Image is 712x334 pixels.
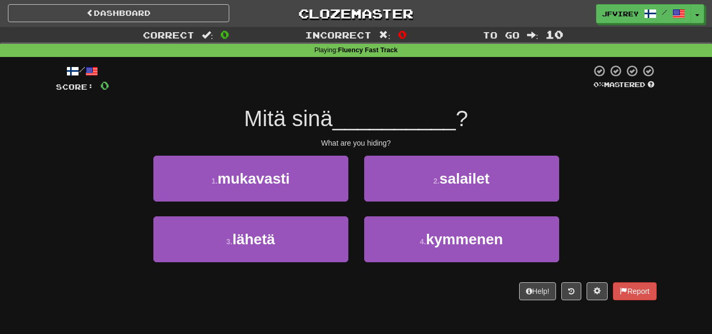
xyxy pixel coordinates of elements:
span: salailet [440,170,490,187]
button: 3.lähetä [153,216,348,262]
a: Dashboard [8,4,229,22]
button: 1.mukavasti [153,156,348,202]
button: Round history (alt+y) [561,282,581,300]
a: jfvirey / [596,4,691,23]
button: Help! [519,282,557,300]
span: Incorrect [305,30,372,40]
span: jfvirey [602,9,639,18]
span: 0 [100,79,109,92]
div: / [56,64,109,78]
div: Mastered [591,80,657,90]
span: kymmenen [426,231,503,247]
button: 2.salailet [364,156,559,202]
span: __________ [333,106,456,131]
span: Score: [56,82,94,91]
span: : [202,31,213,40]
span: 0 [220,28,229,41]
span: ? [456,106,468,131]
span: 10 [545,28,563,41]
small: 4 . [420,237,426,246]
span: mukavasti [218,170,290,187]
span: Mitä sinä [244,106,333,131]
button: 4.kymmenen [364,216,559,262]
span: : [379,31,391,40]
span: Correct [143,30,194,40]
a: Clozemaster [245,4,466,23]
span: 0 % [593,80,604,89]
span: To go [483,30,520,40]
strong: Fluency Fast Track [338,46,397,54]
span: : [527,31,539,40]
button: Report [613,282,656,300]
small: 1 . [211,177,218,185]
span: / [662,8,667,16]
span: 0 [398,28,407,41]
div: What are you hiding? [56,138,657,148]
small: 2 . [433,177,440,185]
span: lähetä [232,231,275,247]
small: 3 . [226,237,232,246]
